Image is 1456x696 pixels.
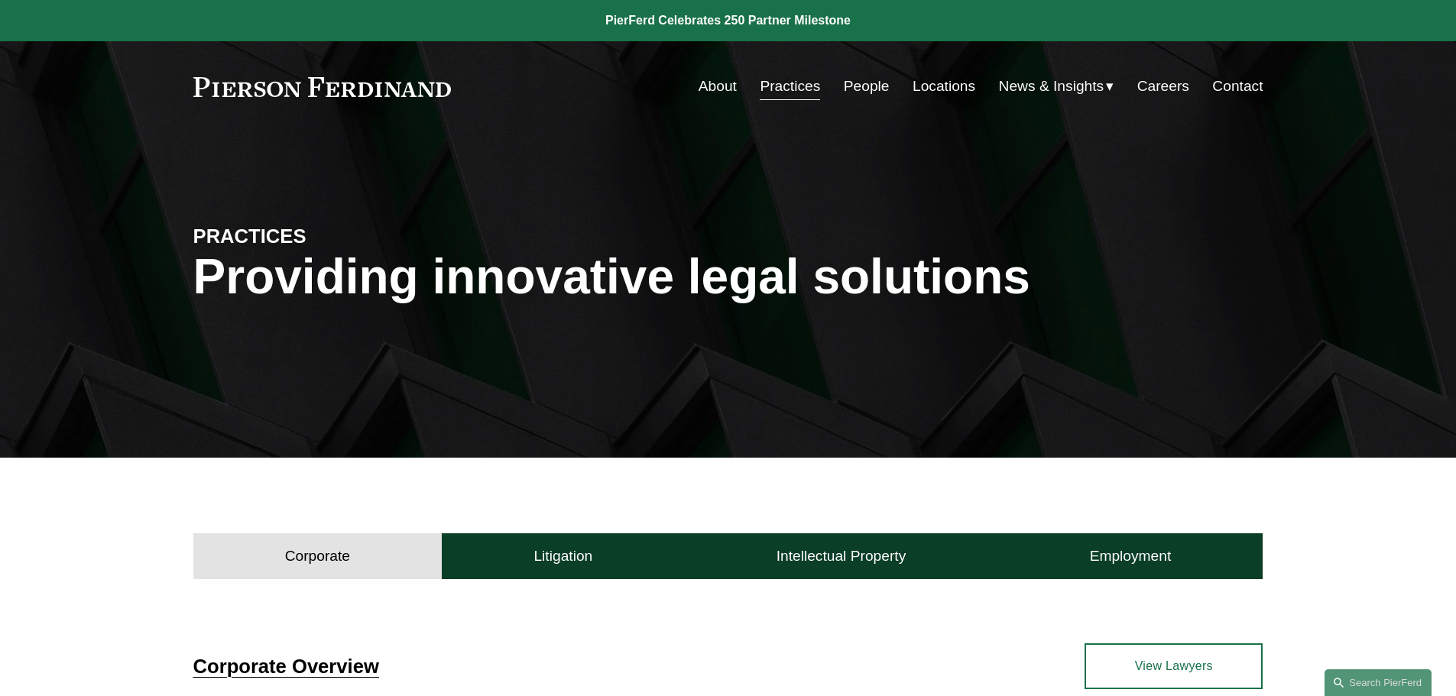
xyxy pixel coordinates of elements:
[1137,72,1189,101] a: Careers
[999,72,1114,101] a: folder dropdown
[913,72,975,101] a: Locations
[193,224,461,248] h4: PRACTICES
[193,656,379,677] a: Corporate Overview
[1212,72,1263,101] a: Contact
[844,72,890,101] a: People
[533,547,592,565] h4: Litigation
[760,72,820,101] a: Practices
[699,72,737,101] a: About
[999,73,1104,100] span: News & Insights
[777,547,906,565] h4: Intellectual Property
[1085,643,1263,689] a: View Lawyers
[285,547,350,565] h4: Corporate
[1090,547,1172,565] h4: Employment
[1325,669,1432,696] a: Search this site
[193,249,1263,305] h1: Providing innovative legal solutions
